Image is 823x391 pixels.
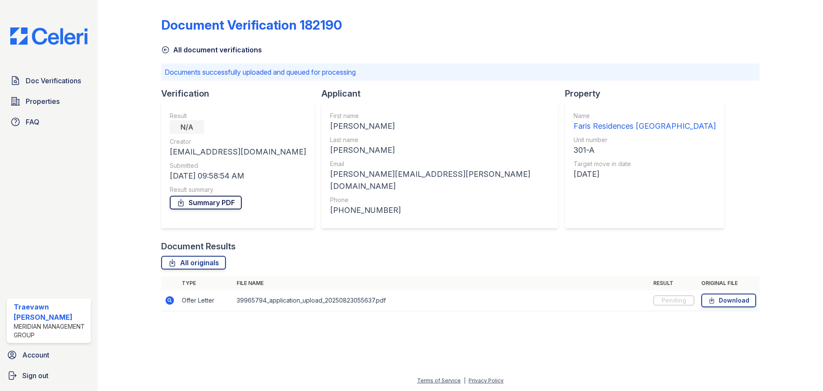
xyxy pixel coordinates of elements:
div: 301-A [574,144,716,156]
a: Summary PDF [170,196,242,209]
div: Faris Residences [GEOGRAPHIC_DATA] [574,120,716,132]
a: Privacy Policy [469,377,504,384]
th: File name [233,276,650,290]
a: All originals [161,256,226,270]
div: Verification [161,88,321,100]
div: Document Verification 182190 [161,17,342,33]
th: Original file [698,276,760,290]
div: Traevawn [PERSON_NAME] [14,302,87,322]
div: Pending [653,295,694,306]
td: Offer Letter [178,290,233,311]
a: Account [3,346,94,364]
div: Document Results [161,240,236,252]
div: Applicant [321,88,565,100]
a: Name Faris Residences [GEOGRAPHIC_DATA] [574,112,716,132]
p: Documents successfully uploaded and queued for processing [165,67,756,77]
a: FAQ [7,113,91,130]
span: Sign out [22,370,48,381]
a: Sign out [3,367,94,384]
a: Terms of Service [417,377,461,384]
span: Account [22,350,49,360]
a: All document verifications [161,45,262,55]
a: Doc Verifications [7,72,91,89]
div: Creator [170,137,306,146]
td: 39965794_application_upload_20250823055637.pdf [233,290,650,311]
div: N/A [170,120,204,134]
div: Result [170,112,306,120]
div: Meridian Management Group [14,322,87,339]
span: Doc Verifications [26,76,81,86]
div: Last name [330,136,550,144]
div: First name [330,112,550,120]
div: [PERSON_NAME] [330,144,550,156]
div: Target move in date [574,160,716,168]
div: Submitted [170,161,306,170]
div: Property [565,88,731,100]
th: Result [650,276,698,290]
div: Phone [330,196,550,204]
th: Type [178,276,233,290]
div: | [464,377,466,384]
span: FAQ [26,117,39,127]
a: Download [701,294,756,307]
span: Properties [26,96,60,106]
div: [PERSON_NAME][EMAIL_ADDRESS][PERSON_NAME][DOMAIN_NAME] [330,168,550,192]
div: [PHONE_NUMBER] [330,204,550,216]
div: [DATE] [574,168,716,180]
div: Email [330,160,550,168]
div: [EMAIL_ADDRESS][DOMAIN_NAME] [170,146,306,158]
a: Properties [7,93,91,110]
div: [DATE] 09:58:54 AM [170,170,306,182]
div: Result summary [170,185,306,194]
img: CE_Logo_Blue-a8612792a0a2168367f1c8372b55b34899dd931a85d93a1a3d3e32e68fde9ad4.png [3,27,94,45]
div: Unit number [574,136,716,144]
div: Name [574,112,716,120]
div: [PERSON_NAME] [330,120,550,132]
